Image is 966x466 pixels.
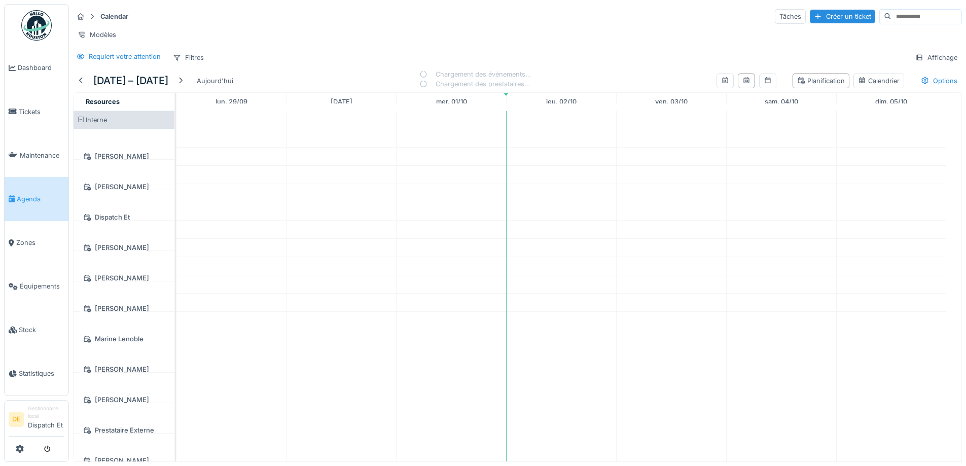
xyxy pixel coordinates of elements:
[80,393,168,406] div: [PERSON_NAME]
[28,405,64,434] li: Dispatch Et
[21,10,52,41] img: Badge_color-CXgf-gQk.svg
[80,333,168,345] div: Marine Lenoble
[5,265,68,308] a: Équipements
[93,75,168,87] h5: [DATE] – [DATE]
[911,50,962,65] div: Affichage
[16,238,64,247] span: Zones
[86,116,107,124] span: Interne
[328,95,355,109] a: 30 septembre 2025
[762,95,801,109] a: 4 octobre 2025
[28,405,64,420] div: Gestionnaire local
[9,412,24,427] li: DE
[5,46,68,90] a: Dashboard
[89,52,161,61] div: Requiert votre attention
[80,241,168,254] div: [PERSON_NAME]
[213,95,250,109] a: 29 septembre 2025
[858,76,900,86] div: Calendrier
[9,405,64,437] a: DE Gestionnaire localDispatch Et
[96,12,132,21] strong: Calendar
[19,369,64,378] span: Statistiques
[20,151,64,160] span: Maintenance
[5,133,68,177] a: Maintenance
[80,272,168,284] div: [PERSON_NAME]
[419,69,531,79] div: Chargement des événements…
[5,221,68,265] a: Zones
[17,194,64,204] span: Agenda
[653,95,690,109] a: 3 octobre 2025
[419,79,531,89] div: Chargement des prestataires…
[80,424,168,437] div: Prestataire Externe
[20,281,64,291] span: Équipements
[193,74,237,88] div: Aujourd'hui
[80,363,168,376] div: [PERSON_NAME]
[73,27,121,42] div: Modèles
[873,95,910,109] a: 5 octobre 2025
[18,63,64,73] span: Dashboard
[544,95,579,109] a: 2 octobre 2025
[168,50,208,65] div: Filtres
[797,76,845,86] div: Planification
[80,302,168,315] div: [PERSON_NAME]
[434,95,470,109] a: 1 octobre 2025
[86,98,120,105] span: Resources
[19,325,64,335] span: Stock
[19,107,64,117] span: Tickets
[80,150,168,163] div: [PERSON_NAME]
[80,211,168,224] div: Dispatch Et
[810,10,875,23] div: Créer un ticket
[775,9,806,24] div: Tâches
[5,177,68,221] a: Agenda
[5,90,68,133] a: Tickets
[916,74,962,88] div: Options
[80,181,168,193] div: [PERSON_NAME]
[5,352,68,396] a: Statistiques
[5,308,68,352] a: Stock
